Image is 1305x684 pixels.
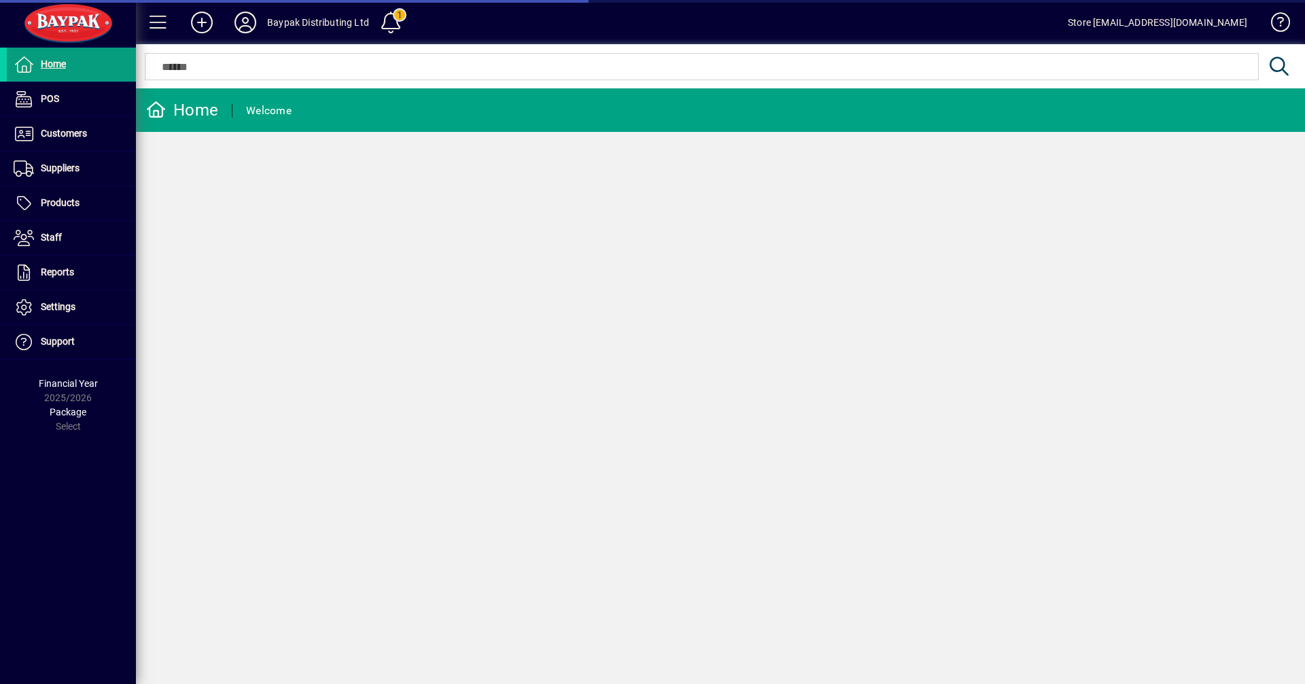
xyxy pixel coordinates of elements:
[41,267,74,277] span: Reports
[41,232,62,243] span: Staff
[41,93,59,104] span: POS
[7,117,136,151] a: Customers
[224,10,267,35] button: Profile
[7,290,136,324] a: Settings
[41,58,66,69] span: Home
[7,82,136,116] a: POS
[39,378,98,389] span: Financial Year
[1068,12,1247,33] div: Store [EMAIL_ADDRESS][DOMAIN_NAME]
[7,221,136,255] a: Staff
[180,10,224,35] button: Add
[41,128,87,139] span: Customers
[1261,3,1288,47] a: Knowledge Base
[7,325,136,359] a: Support
[146,99,218,121] div: Home
[41,336,75,347] span: Support
[50,407,86,417] span: Package
[246,100,292,122] div: Welcome
[41,163,80,173] span: Suppliers
[7,186,136,220] a: Products
[267,12,369,33] div: Baypak Distributing Ltd
[41,197,80,208] span: Products
[41,301,75,312] span: Settings
[7,152,136,186] a: Suppliers
[7,256,136,290] a: Reports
